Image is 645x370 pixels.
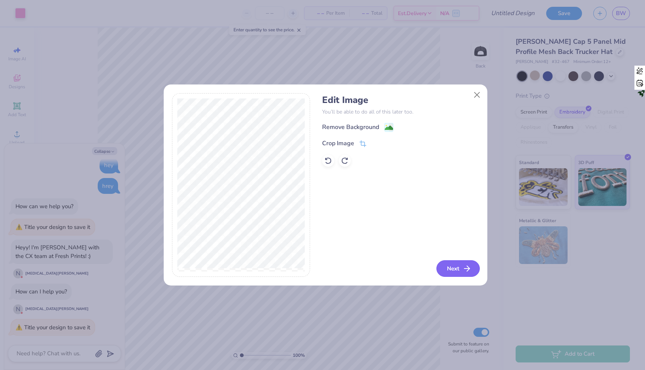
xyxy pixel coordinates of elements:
button: Close [470,88,484,102]
button: Next [436,260,480,277]
div: Remove Background [322,123,379,132]
p: You’ll be able to do all of this later too. [322,108,479,116]
h4: Edit Image [322,95,479,106]
div: Crop Image [322,139,354,148]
